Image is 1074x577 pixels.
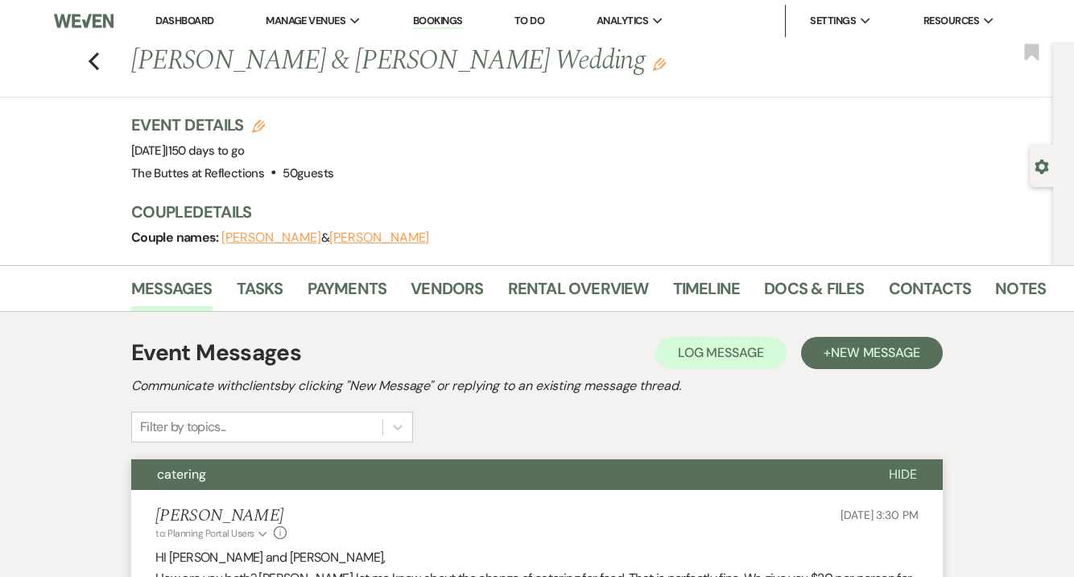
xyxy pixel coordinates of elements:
[157,466,206,483] span: catering
[841,508,919,522] span: [DATE] 3:30 PM
[653,56,666,71] button: Edit
[673,276,741,311] a: Timeline
[283,165,333,181] span: 50 guests
[155,14,213,27] a: Dashboard
[995,276,1046,311] a: Notes
[1035,158,1049,173] button: Open lead details
[168,143,245,159] span: 150 days to go
[131,143,245,159] span: [DATE]
[514,14,544,27] a: To Do
[165,143,244,159] span: |
[889,466,917,483] span: Hide
[923,13,979,29] span: Resources
[221,231,321,244] button: [PERSON_NAME]
[508,276,649,311] a: Rental Overview
[155,526,270,541] button: to: Planning Portal Users
[131,42,853,81] h1: [PERSON_NAME] & [PERSON_NAME] Wedding
[413,14,463,29] a: Bookings
[131,201,1033,223] h3: Couple Details
[597,13,648,29] span: Analytics
[801,337,943,369] button: +New Message
[863,459,943,490] button: Hide
[411,276,483,311] a: Vendors
[237,276,283,311] a: Tasks
[131,376,943,396] h2: Communicate with clients by clicking "New Message" or replying to an existing message thread.
[131,276,213,311] a: Messages
[221,230,429,246] span: &
[308,276,387,311] a: Payments
[131,229,221,246] span: Couple names:
[131,336,301,370] h1: Event Messages
[655,337,787,369] button: Log Message
[889,276,972,311] a: Contacts
[810,13,856,29] span: Settings
[131,459,863,490] button: catering
[678,344,764,361] span: Log Message
[54,4,114,38] img: Weven Logo
[155,547,919,568] p: HI [PERSON_NAME] and [PERSON_NAME],
[155,527,254,540] span: to: Planning Portal Users
[155,506,287,526] h5: [PERSON_NAME]
[764,276,864,311] a: Docs & Files
[266,13,345,29] span: Manage Venues
[140,417,226,437] div: Filter by topics...
[131,114,333,136] h3: Event Details
[831,344,920,361] span: New Message
[131,165,264,181] span: The Buttes at Reflections
[329,231,429,244] button: [PERSON_NAME]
